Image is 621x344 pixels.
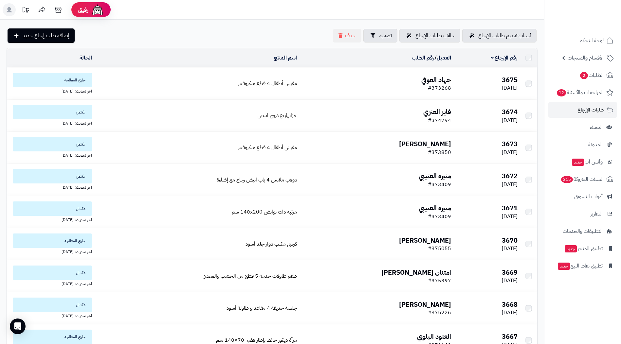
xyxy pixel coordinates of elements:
[548,85,617,100] a: المراجعات والأسئلة12
[13,105,92,119] span: مكتمل
[381,267,451,277] b: امتنان [PERSON_NAME]
[564,244,603,253] span: تطبيق المتجر
[548,206,617,222] a: التقارير
[502,245,518,252] span: [DATE]
[399,29,460,43] a: حالات طلبات الإرجاع
[548,102,617,118] a: طلبات الإرجاع
[9,151,92,158] div: اخر تحديث: [DATE]
[203,272,297,280] a: طقم طاولات خدمة 5 قطع من الخشب والمعدن
[502,213,518,220] span: [DATE]
[9,183,92,190] div: اخر تحديث: [DATE]
[428,309,451,317] span: #375226
[300,48,454,67] td: /
[417,332,451,341] b: العنود البلوي
[502,332,518,341] b: 3667
[502,116,518,124] span: [DATE]
[560,175,604,184] span: السلات المتروكة
[9,119,92,126] div: اخر تحديث: [DATE]
[9,87,92,94] div: اخر تحديث: [DATE]
[333,29,361,43] button: حذف
[78,6,88,14] span: رفيق
[238,79,297,87] a: مفرش أطفال 4 قطع ميكروفيبر
[502,84,518,92] span: [DATE]
[502,75,518,85] b: 3675
[548,119,617,135] a: العملاء
[428,116,451,124] span: #374794
[13,73,92,87] span: جاري المعالجه
[238,144,297,151] a: مفرش أطفال 4 قطع ميكروفيبر
[579,71,604,80] span: الطلبات
[428,213,451,220] span: #373409
[502,267,518,277] b: 3669
[502,277,518,284] span: [DATE]
[577,105,604,114] span: طلبات الإرجاع
[548,33,617,48] a: لوحة التحكم
[91,3,104,16] img: ai-face.png
[13,137,92,151] span: مكتمل
[216,336,297,344] a: مرآة ديكور حائط بإطار فضي 70×140 سم
[9,248,92,255] div: اخر تحديث: [DATE]
[548,137,617,152] a: المدونة
[563,227,603,236] span: التطبيقات والخدمات
[502,139,518,149] b: 3673
[462,29,537,43] a: أسباب تقديم طلبات الإرجاع
[17,3,34,18] a: تحديثات المنصة
[502,309,518,317] span: [DATE]
[415,32,455,40] span: حالات طلبات الإرجاع
[258,112,297,119] a: خزانهاربع دروج ابيض
[274,54,297,62] a: اسم المنتج
[502,107,518,117] b: 3674
[548,171,617,187] a: السلات المتروكة315
[363,29,397,43] button: تصفية
[502,148,518,156] span: [DATE]
[565,245,577,252] span: جديد
[421,75,451,85] b: جهاد العوفي
[557,89,566,97] span: 12
[502,181,518,188] span: [DATE]
[23,32,69,40] span: إضافة طلب إرجاع جديد
[13,169,92,183] span: مكتمل
[580,72,588,79] span: 2
[399,139,451,149] b: [PERSON_NAME]
[590,123,603,132] span: العملاء
[590,209,603,218] span: التقارير
[227,304,297,312] span: جلسة حديقة 4 مقاعد و طاولة أسود
[9,312,92,319] div: اخر تحديث: [DATE]
[428,245,451,252] span: #375055
[13,330,92,344] span: جاري المعالجه
[13,266,92,280] span: مكتمل
[574,192,603,201] span: أدوات التسويق
[502,171,518,181] b: 3672
[10,318,26,334] div: Open Intercom Messenger
[13,201,92,216] span: مكتمل
[80,54,92,62] a: الحالة
[8,28,75,43] a: إضافة طلب إرجاع جديد
[419,203,451,213] b: منيره العتيبي
[548,223,617,239] a: التطبيقات والخدمات
[412,54,434,62] a: رقم الطلب
[478,32,531,40] span: أسباب تقديم طلبات الإرجاع
[502,235,518,245] b: 3670
[217,176,297,184] a: دولاب ملابس 4 باب ابيض زجاج مع إضاءة
[423,107,451,117] b: فايز العنزي
[568,53,604,62] span: الأقسام والمنتجات
[232,208,297,216] a: مرتبة ذات نوابض 140x200 سم
[556,88,604,97] span: المراجعات والأسئلة
[428,148,451,156] span: #373850
[246,240,297,248] a: كرسي مكتب دوار جلد أسود
[13,298,92,312] span: مكتمل
[9,280,92,287] div: اخر تحديث: [DATE]
[419,171,451,181] b: منيره العتيبي
[379,32,392,40] span: تصفية
[502,203,518,213] b: 3671
[548,154,617,170] a: وآتس آبجديد
[572,159,584,166] span: جديد
[548,67,617,83] a: الطلبات2
[558,263,570,270] span: جديد
[13,233,92,248] span: جاري المعالجه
